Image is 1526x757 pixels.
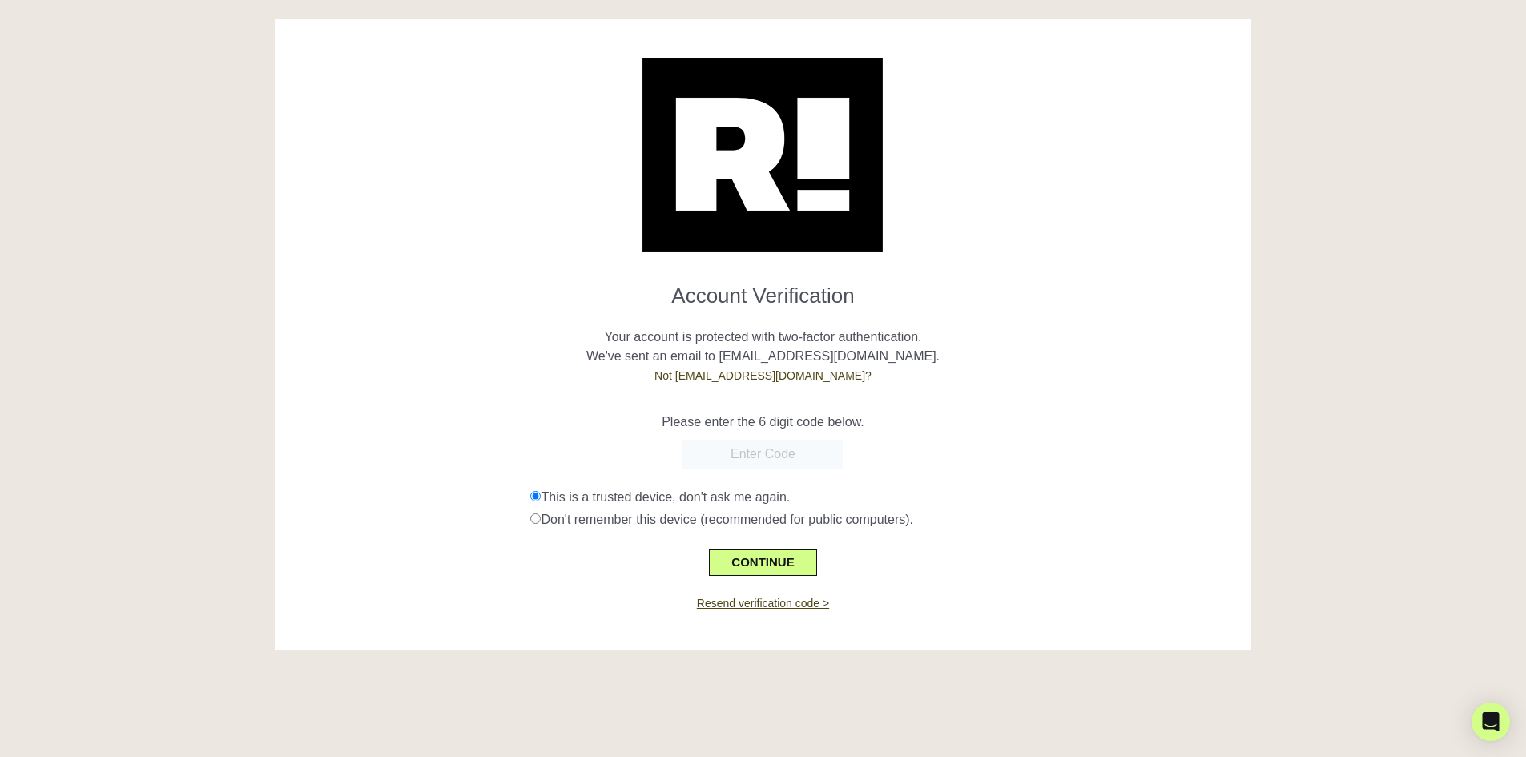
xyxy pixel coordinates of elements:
p: Please enter the 6 digit code below. [287,413,1240,432]
p: Your account is protected with two-factor authentication. We've sent an email to [EMAIL_ADDRESS][... [287,308,1240,385]
div: Open Intercom Messenger [1472,703,1510,741]
a: Not [EMAIL_ADDRESS][DOMAIN_NAME]? [654,369,872,382]
a: Resend verification code > [697,597,829,610]
div: This is a trusted device, don't ask me again. [530,488,1239,507]
input: Enter Code [682,440,843,469]
div: Don't remember this device (recommended for public computers). [530,510,1239,529]
button: CONTINUE [709,549,816,576]
h1: Account Verification [287,271,1240,308]
img: Retention.com [642,58,883,252]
